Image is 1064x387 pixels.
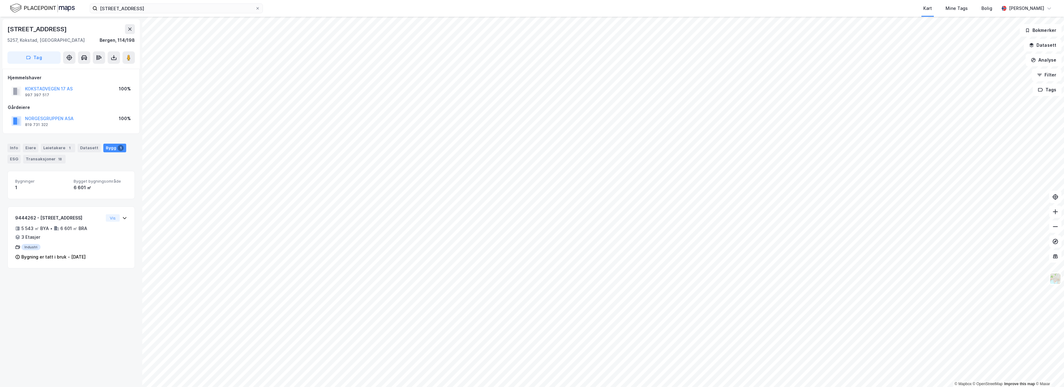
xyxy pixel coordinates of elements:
span: Bygget bygningsområde [74,179,127,184]
div: Bolig [981,5,992,12]
button: Tag [7,51,61,64]
div: 3 Etasjer [21,233,40,241]
div: Bygning er tatt i bruk - [DATE] [21,253,86,261]
button: Vis [106,214,120,222]
div: Transaksjoner [23,155,66,163]
span: Bygninger [15,179,69,184]
button: Tags [1033,84,1062,96]
div: Datasett [78,144,101,152]
img: Z [1049,273,1061,285]
button: Analyse [1026,54,1062,66]
div: ESG [7,155,21,163]
div: 1 [15,184,69,191]
img: logo.f888ab2527a4732fd821a326f86c7f29.svg [10,3,75,14]
div: Hjemmelshaver [8,74,135,81]
div: 997 397 517 [25,93,49,98]
a: Mapbox [955,382,972,386]
div: Bergen, 114/198 [100,37,135,44]
div: 9444262 - [STREET_ADDRESS] [15,214,103,222]
div: 1 [118,145,124,151]
button: Filter [1032,69,1062,81]
div: 6 601 ㎡ [74,184,127,191]
div: 6 601 ㎡ BRA [60,225,87,232]
div: 5257, Kokstad, [GEOGRAPHIC_DATA] [7,37,85,44]
iframe: Chat Widget [1033,357,1064,387]
div: 18 [57,156,63,162]
div: Bygg [103,144,126,152]
div: Mine Tags [946,5,968,12]
div: Info [7,144,20,152]
div: 1 [66,145,73,151]
div: 100% [119,85,131,93]
div: • [50,226,53,231]
a: OpenStreetMap [973,382,1003,386]
div: 100% [119,115,131,122]
button: Bokmerker [1020,24,1062,37]
div: Leietakere [41,144,75,152]
div: Eiere [23,144,38,152]
div: Kontrollprogram for chat [1033,357,1064,387]
div: 819 731 322 [25,122,48,127]
button: Datasett [1024,39,1062,51]
input: Søk på adresse, matrikkel, gårdeiere, leietakere eller personer [97,4,255,13]
div: [STREET_ADDRESS] [7,24,68,34]
div: Kart [923,5,932,12]
div: [PERSON_NAME] [1009,5,1044,12]
div: 5 543 ㎡ BYA [21,225,49,232]
a: Improve this map [1004,382,1035,386]
div: Gårdeiere [8,104,135,111]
